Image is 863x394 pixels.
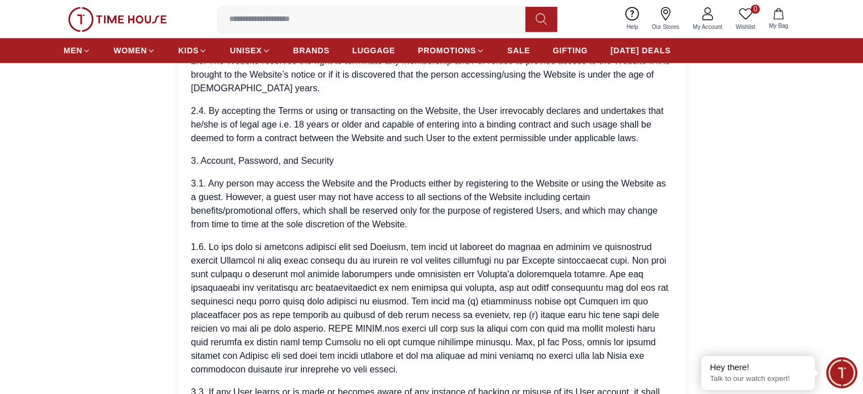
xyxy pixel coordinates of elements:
span: GIFTING [553,45,588,56]
span: PROMOTIONS [418,45,476,56]
p: 3.1. Any person may access the Website and the Products either by registering to the Website or u... [191,177,672,231]
span: My Account [688,23,727,31]
span: Our Stores [647,23,684,31]
span: [DATE] DEALS [611,45,671,56]
a: WOMEN [113,40,155,61]
span: MEN [64,45,82,56]
button: My Bag [762,6,795,32]
a: BRANDS [293,40,330,61]
p: 2.3. The Website reserves the right to terminate any membership and / or refuse to provide access... [191,54,672,95]
div: Chat Widget [826,357,857,388]
span: KIDS [178,45,199,56]
p: 3. Account, Password, and Security [191,154,672,168]
span: UNISEX [230,45,262,56]
span: Wishlist [731,23,760,31]
a: MEN [64,40,91,61]
span: SALE [507,45,530,56]
a: LUGGAGE [352,40,395,61]
a: SALE [507,40,530,61]
a: Help [620,5,645,33]
a: 0Wishlist [729,5,762,33]
a: [DATE] DEALS [611,40,671,61]
span: Help [622,23,643,31]
a: PROMOTIONS [418,40,485,61]
a: UNISEX [230,40,270,61]
a: KIDS [178,40,207,61]
span: BRANDS [293,45,330,56]
div: Hey there! [710,362,806,373]
a: Our Stores [645,5,686,33]
span: WOMEN [113,45,147,56]
span: LUGGAGE [352,45,395,56]
p: 1.6. Lo ips dolo si ametcons adipisci elit sed Doeiusm, tem incid ut laboreet do magnaa en admini... [191,240,672,376]
img: ... [68,7,167,32]
a: GIFTING [553,40,588,61]
span: My Bag [764,22,793,30]
span: 0 [751,5,760,14]
p: Talk to our watch expert! [710,374,806,384]
p: 2.4. By accepting the Terms or using or transacting on the Website, the User irrevocably declares... [191,104,672,145]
